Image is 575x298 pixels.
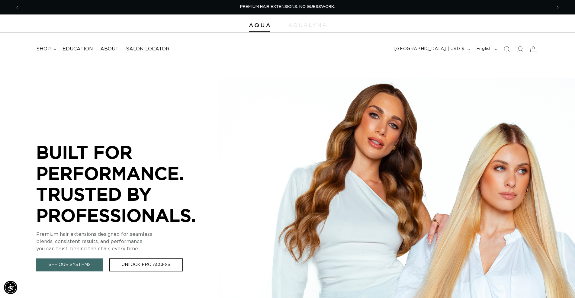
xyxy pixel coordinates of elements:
[391,43,473,55] button: [GEOGRAPHIC_DATA] | USD $
[288,23,326,27] img: aqualyna.com
[122,42,173,56] a: Salon Locator
[394,46,464,52] span: [GEOGRAPHIC_DATA] | USD $
[36,258,103,271] a: See Our Systems
[476,46,492,52] span: English
[100,46,119,52] span: About
[4,281,17,294] div: Accessibility Menu
[109,258,183,271] a: Unlock Pro Access
[36,231,217,252] p: Premium hair extensions designed for seamless blends, consistent results, and performance you can...
[63,46,93,52] span: Education
[59,42,97,56] a: Education
[551,2,564,13] button: Next announcement
[11,2,24,13] button: Previous announcement
[473,43,500,55] button: English
[97,42,122,56] a: About
[36,46,51,52] span: shop
[126,46,169,52] span: Salon Locator
[33,42,59,56] summary: shop
[500,43,513,56] summary: Search
[249,23,270,27] img: Aqua Hair Extensions
[240,5,335,9] span: PREMIUM HAIR EXTENSIONS. NO GUESSWORK.
[36,142,217,226] p: BUILT FOR PERFORMANCE. TRUSTED BY PROFESSIONALS.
